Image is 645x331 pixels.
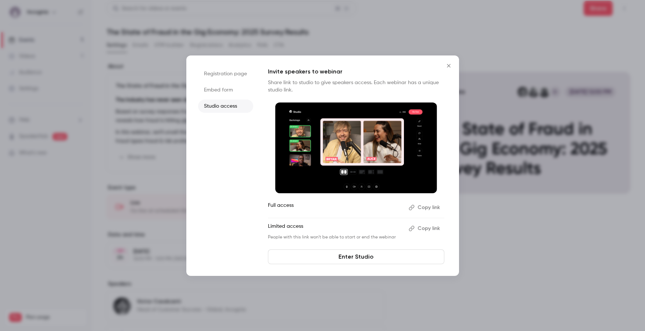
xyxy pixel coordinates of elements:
a: Enter Studio [268,249,444,264]
li: Embed form [198,83,253,97]
button: Copy link [406,223,444,234]
p: Full access [268,202,403,213]
button: Copy link [406,202,444,213]
p: Limited access [268,223,403,234]
p: People with this link won't be able to start or end the webinar [268,234,403,240]
p: Invite speakers to webinar [268,67,444,76]
p: Share link to studio to give speakers access. Each webinar has a unique studio link. [268,79,444,94]
li: Studio access [198,100,253,113]
li: Registration page [198,67,253,80]
button: Close [441,58,456,73]
img: Invite speakers to webinar [275,102,437,194]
